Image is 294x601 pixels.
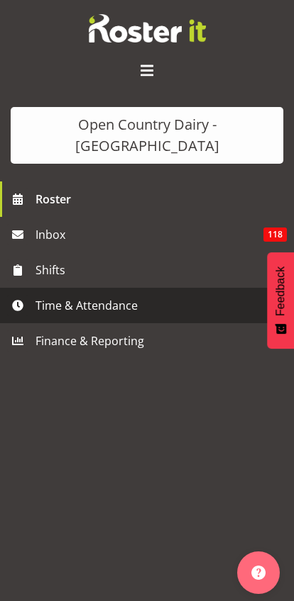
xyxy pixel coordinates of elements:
span: 118 [263,228,287,242]
span: Shifts [36,259,266,281]
span: Roster [36,189,287,210]
span: Feedback [274,266,287,316]
img: help-xxl-2.png [251,566,266,580]
img: Rosterit website logo [89,14,206,43]
div: Open Country Dairy - [GEOGRAPHIC_DATA] [25,114,269,157]
span: Finance & Reporting [36,330,266,352]
span: Inbox [36,224,263,245]
button: Feedback - Show survey [267,252,294,349]
span: Time & Attendance [36,295,266,316]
